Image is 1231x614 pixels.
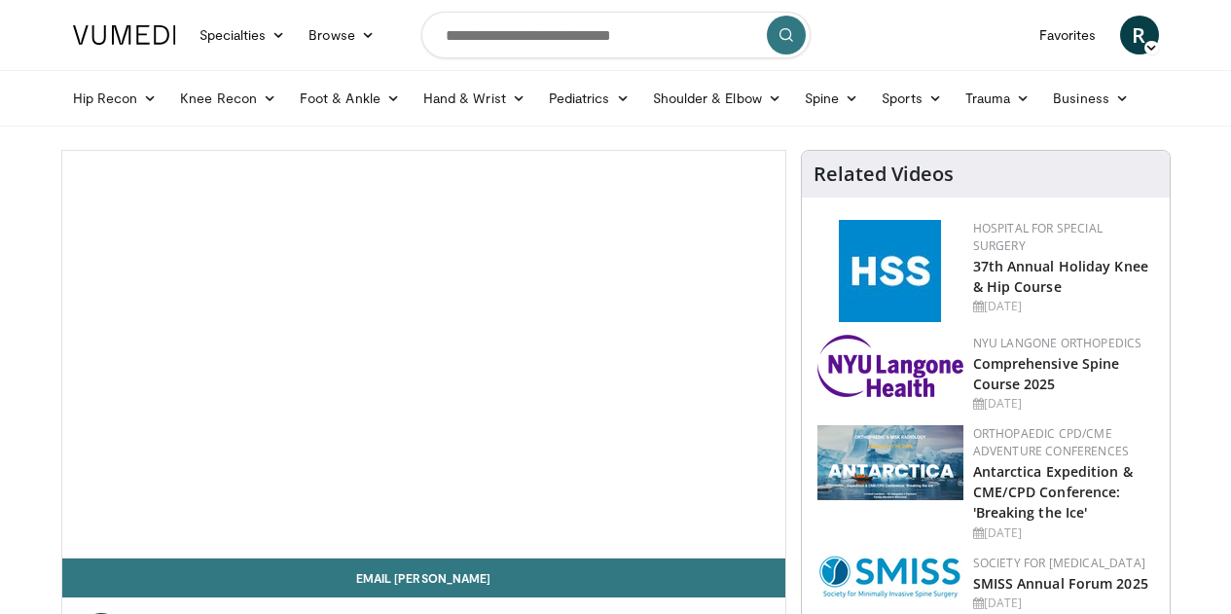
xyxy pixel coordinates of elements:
img: f5c2b4a9-8f32-47da-86a2-cd262eba5885.gif.150x105_q85_autocrop_double_scale_upscale_version-0.2.jpg [839,220,941,322]
div: [DATE] [973,595,1154,612]
div: [DATE] [973,298,1154,315]
a: Society for [MEDICAL_DATA] [973,555,1145,571]
a: Specialties [188,16,298,54]
a: NYU Langone Orthopedics [973,335,1142,351]
div: [DATE] [973,395,1154,413]
img: 59788bfb-0650-4895-ace0-e0bf6b39cdae.png.150x105_q85_autocrop_double_scale_upscale_version-0.2.png [817,555,963,599]
a: Antarctica Expedition & CME/CPD Conference: 'Breaking the Ice' [973,462,1133,522]
a: Hospital for Special Surgery [973,220,1103,254]
a: Foot & Ankle [288,79,412,118]
video-js: Video Player [62,151,785,559]
img: 923097bc-eeff-4ced-9ace-206d74fb6c4c.png.150x105_q85_autocrop_double_scale_upscale_version-0.2.png [817,425,963,500]
img: VuMedi Logo [73,25,176,45]
a: 37th Annual Holiday Knee & Hip Course [973,257,1148,296]
a: Comprehensive Spine Course 2025 [973,354,1120,393]
a: Spine [793,79,870,118]
a: R [1120,16,1159,54]
a: Trauma [954,79,1042,118]
a: Hand & Wrist [412,79,537,118]
div: [DATE] [973,524,1154,542]
a: Favorites [1028,16,1108,54]
a: Business [1041,79,1140,118]
a: Knee Recon [168,79,288,118]
input: Search topics, interventions [421,12,811,58]
a: Shoulder & Elbow [641,79,793,118]
a: Sports [870,79,954,118]
a: Hip Recon [61,79,169,118]
img: 196d80fa-0fd9-4c83-87ed-3e4f30779ad7.png.150x105_q85_autocrop_double_scale_upscale_version-0.2.png [817,335,963,397]
h4: Related Videos [814,163,954,186]
a: SMISS Annual Forum 2025 [973,574,1148,593]
a: Browse [297,16,386,54]
a: Email [PERSON_NAME] [62,559,785,597]
a: Pediatrics [537,79,641,118]
a: Orthopaedic CPD/CME Adventure Conferences [973,425,1130,459]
